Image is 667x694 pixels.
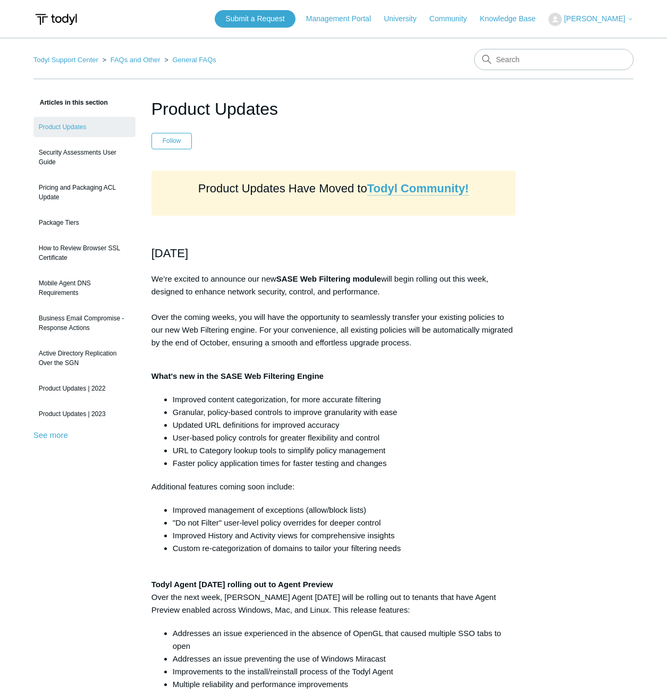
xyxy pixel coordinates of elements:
button: Follow Article [151,133,192,149]
h2: [DATE] [151,244,516,263]
span: Articles in this section [33,99,108,106]
li: Improved History and Activity views for comprehensive insights [173,529,516,542]
strong: Todyl Agent [DATE] rolling out to Agent Preview [151,580,333,589]
strong: SASE Web Filtering module [276,274,381,283]
p: Over the next week, [PERSON_NAME] Agent [DATE] will be rolling out to tenants that have Agent Pre... [151,565,516,616]
li: Addresses an issue experienced in the absence of OpenGL that caused multiple SSO tabs to open [173,627,516,653]
li: User-based policy controls for greater flexibility and control [173,431,516,444]
li: Granular, policy-based controls to improve granularity with ease [173,406,516,419]
img: Todyl Support Center Help Center home page [33,10,79,29]
a: Active Directory Replication Over the SGN [33,343,136,373]
li: Multiple reliability and performance improvements [173,678,516,691]
a: Community [429,13,478,24]
a: Todyl Community! [367,182,469,196]
strong: Todyl Community! [367,182,469,195]
li: Improved management of exceptions (allow/block lists) [173,504,516,517]
a: General FAQs [173,56,216,64]
a: Pricing and Packaging ACL Update [33,177,136,207]
a: FAQs and Other [111,56,161,64]
a: Knowledge Base [480,13,546,24]
a: How to Review Browser SSL Certificate [33,238,136,268]
a: Submit a Request [215,10,295,28]
a: University [384,13,427,24]
input: Search [474,49,634,70]
a: Business Email Compromise - Response Actions [33,308,136,338]
p: Additional features coming soon include: [151,480,516,493]
a: Security Assessments User Guide [33,142,136,172]
a: Product Updates | 2022 [33,378,136,399]
li: Faster policy application times for faster testing and changes [173,457,516,470]
a: Package Tiers [33,213,136,233]
span: [PERSON_NAME] [564,14,625,23]
a: Todyl Support Center [33,56,98,64]
li: Improved content categorization, for more accurate filtering [173,393,516,406]
li: Custom re-categorization of domains to tailor your filtering needs [173,542,516,555]
a: Management Portal [306,13,382,24]
li: Addresses an issue preventing the use of Windows Miracast [173,653,516,665]
a: Product Updates | 2023 [33,404,136,424]
li: General FAQs [162,56,216,64]
li: "Do not Filter" user-level policy overrides for deeper control [173,517,516,529]
button: [PERSON_NAME] [548,13,634,26]
li: Updated URL definitions for improved accuracy [173,419,516,431]
a: Mobile Agent DNS Requirements [33,273,136,303]
h2: Product Updates Have Moved to [160,179,507,198]
h1: Product Updates [151,96,516,122]
p: We’re excited to announce our new will begin rolling out this week, designed to enhance network s... [151,273,516,349]
a: See more [33,430,68,439]
li: URL to Category lookup tools to simplify policy management [173,444,516,457]
li: FAQs and Other [100,56,163,64]
li: Improvements to the install/reinstall process of the Todyl Agent [173,665,516,678]
li: Todyl Support Center [33,56,100,64]
strong: What's new in the SASE Web Filtering Engine [151,371,324,380]
a: Product Updates [33,117,136,137]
